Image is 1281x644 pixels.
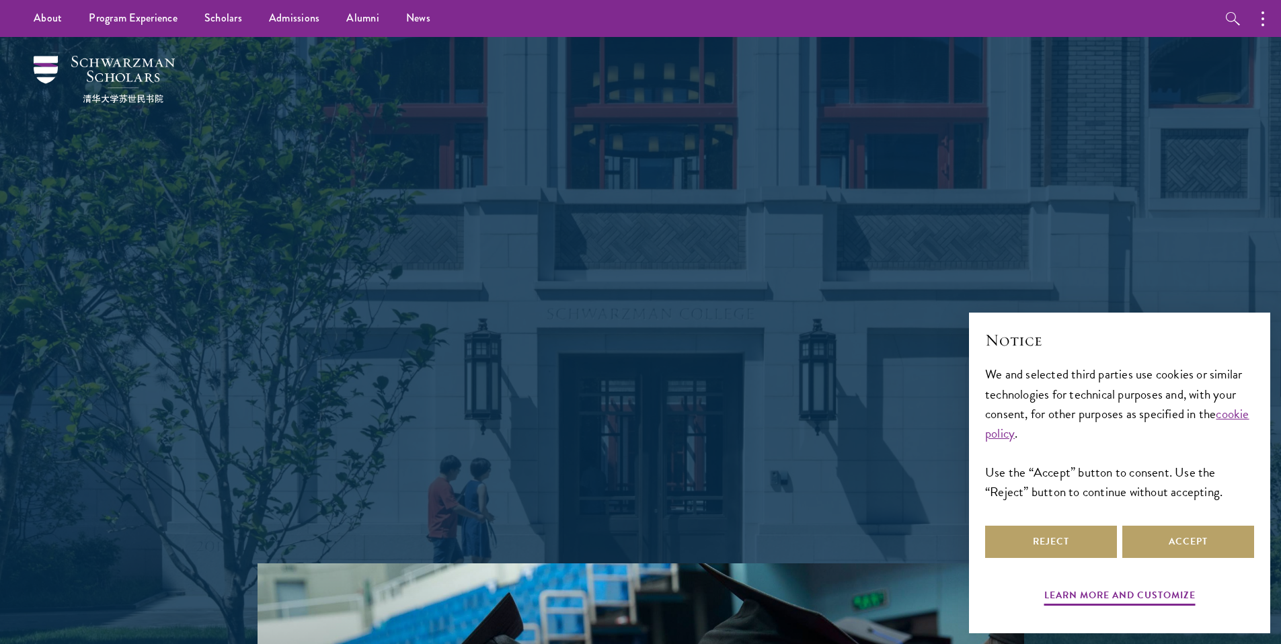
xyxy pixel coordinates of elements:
[34,56,175,103] img: Schwarzman Scholars
[985,364,1254,501] div: We and selected third parties use cookies or similar technologies for technical purposes and, wit...
[985,404,1249,443] a: cookie policy
[985,526,1117,558] button: Reject
[1044,587,1196,608] button: Learn more and customize
[1122,526,1254,558] button: Accept
[985,329,1254,352] h2: Notice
